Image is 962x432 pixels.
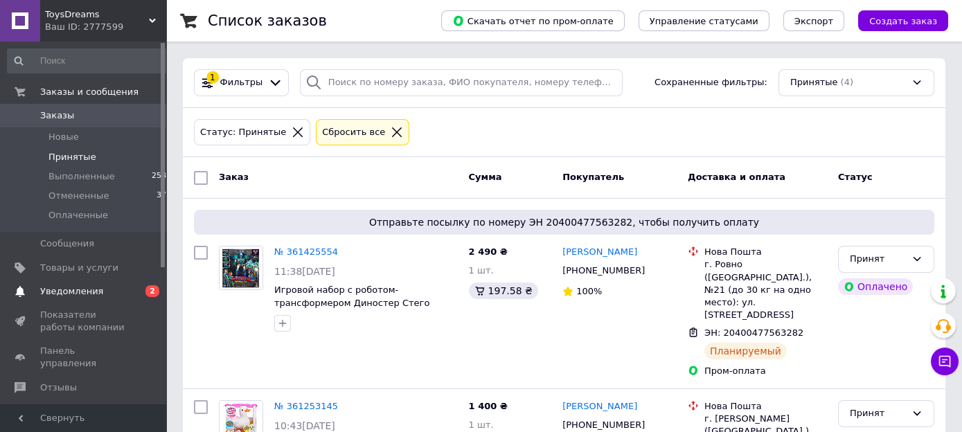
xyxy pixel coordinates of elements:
[850,252,906,267] div: Принят
[469,401,508,411] span: 1 400 ₴
[562,246,637,259] a: [PERSON_NAME]
[157,190,171,202] span: 377
[650,16,758,26] span: Управление статусами
[688,172,785,182] span: Доставка и оплата
[783,10,844,31] button: Экспорт
[45,8,149,21] span: ToysDreams
[560,262,648,280] div: [PHONE_NUMBER]
[469,265,494,276] span: 1 шт.
[562,172,624,182] span: Покупатель
[850,406,906,421] div: Принят
[219,172,249,182] span: Заказ
[469,282,538,299] div: 197.58 ₴
[220,76,263,89] span: Фильтры
[844,15,948,26] a: Создать заказ
[40,262,118,274] span: Товары и услуги
[838,278,913,295] div: Оплачено
[562,400,637,413] a: [PERSON_NAME]
[931,348,959,375] button: Чат с покупателем
[274,266,335,277] span: 11:38[DATE]
[40,285,103,298] span: Уведомления
[274,285,448,334] a: Игровой набор с роботом-трансформером Диностер Стего Бласт Винг Stego Blust Wing Dinoster EU580802
[152,170,171,183] span: 2585
[319,125,388,140] div: Сбросить все
[704,365,827,377] div: Пром-оплата
[48,151,96,163] span: Принятые
[199,215,929,229] span: Отправьте посылку по номеру ЭН 20400477563282, чтобы получить оплату
[704,327,803,338] span: ЭН: 20400477563282
[48,209,108,222] span: Оплаченные
[206,71,219,84] div: 1
[7,48,172,73] input: Поиск
[208,12,327,29] h1: Список заказов
[704,258,827,321] div: г. Ровно ([GEOGRAPHIC_DATA].), №21 (до 30 кг на одно место): ул. [STREET_ADDRESS]
[639,10,769,31] button: Управление статусами
[838,172,873,182] span: Статус
[45,21,166,33] div: Ваш ID: 2777599
[274,420,335,431] span: 10:43[DATE]
[654,76,767,89] span: Сохраненные фильтры:
[40,237,94,250] span: Сообщения
[145,285,159,297] span: 2
[441,10,625,31] button: Скачать отчет по пром-оплате
[704,400,827,413] div: Нова Пошта
[40,309,128,334] span: Показатели работы компании
[40,109,74,122] span: Заказы
[794,16,833,26] span: Экспорт
[469,420,494,430] span: 1 шт.
[219,246,263,290] a: Фото товару
[869,16,937,26] span: Создать заказ
[452,15,614,27] span: Скачать отчет по пром-оплате
[858,10,948,31] button: Создать заказ
[220,246,262,289] img: Фото товару
[274,246,338,257] a: № 361425554
[40,345,128,370] span: Панель управления
[40,381,77,394] span: Отзывы
[48,190,109,202] span: Отмененные
[469,246,508,257] span: 2 490 ₴
[300,69,623,96] input: Поиск по номеру заказа, ФИО покупателя, номеру телефона, Email, номеру накладной
[48,170,115,183] span: Выполненные
[40,86,139,98] span: Заказы и сообщения
[48,131,79,143] span: Новые
[576,286,602,296] span: 100%
[841,77,853,87] span: (4)
[704,343,787,359] div: Планируемый
[704,246,827,258] div: Нова Пошта
[197,125,289,140] div: Статус: Принятые
[274,401,338,411] a: № 361253145
[790,76,838,89] span: Принятые
[469,172,502,182] span: Сумма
